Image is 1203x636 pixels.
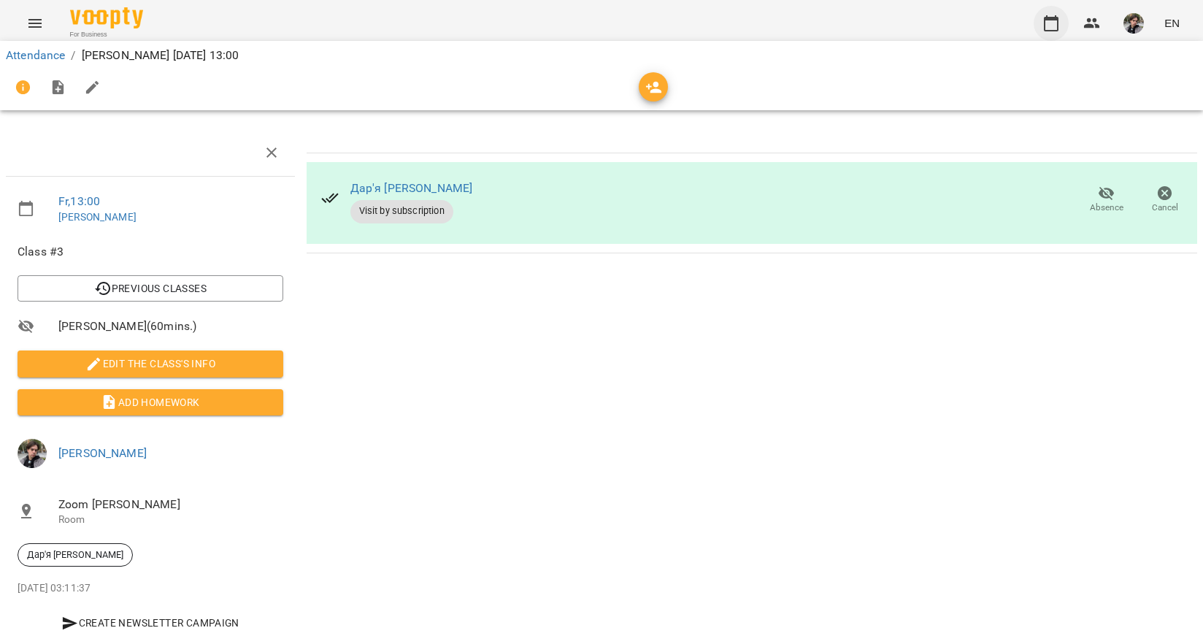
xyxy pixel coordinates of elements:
[18,6,53,41] button: Menu
[29,280,272,297] span: Previous Classes
[58,446,147,460] a: [PERSON_NAME]
[18,243,283,261] span: Class #3
[23,614,277,632] span: Create Newsletter Campaign
[58,211,137,223] a: [PERSON_NAME]
[70,7,143,28] img: Voopty Logo
[6,47,1197,64] nav: breadcrumb
[350,181,473,195] a: Дар'я [PERSON_NAME]
[29,394,272,411] span: Add Homework
[58,513,283,527] p: Room
[82,47,239,64] p: [PERSON_NAME] [DATE] 13:00
[1158,9,1185,37] button: EN
[18,581,283,596] p: [DATE] 03:11:37
[58,318,283,335] span: [PERSON_NAME] ( 60 mins. )
[1090,202,1123,214] span: Absence
[1164,15,1180,31] span: EN
[18,350,283,377] button: Edit the class's Info
[29,355,272,372] span: Edit the class's Info
[70,30,143,39] span: For Business
[18,275,283,302] button: Previous Classes
[18,439,47,468] img: 3324ceff06b5eb3c0dd68960b867f42f.jpeg
[1152,202,1178,214] span: Cancel
[58,496,283,513] span: Zoom [PERSON_NAME]
[1123,13,1144,34] img: 3324ceff06b5eb3c0dd68960b867f42f.jpeg
[1136,180,1194,221] button: Cancel
[6,48,65,62] a: Attendance
[350,204,453,218] span: Visit by subscription
[18,543,133,567] div: Дар'я [PERSON_NAME]
[18,389,283,415] button: Add Homework
[18,548,132,562] span: Дар'я [PERSON_NAME]
[1077,180,1136,221] button: Absence
[58,194,100,208] a: Fr , 13:00
[71,47,75,64] li: /
[18,610,283,636] button: Create Newsletter Campaign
